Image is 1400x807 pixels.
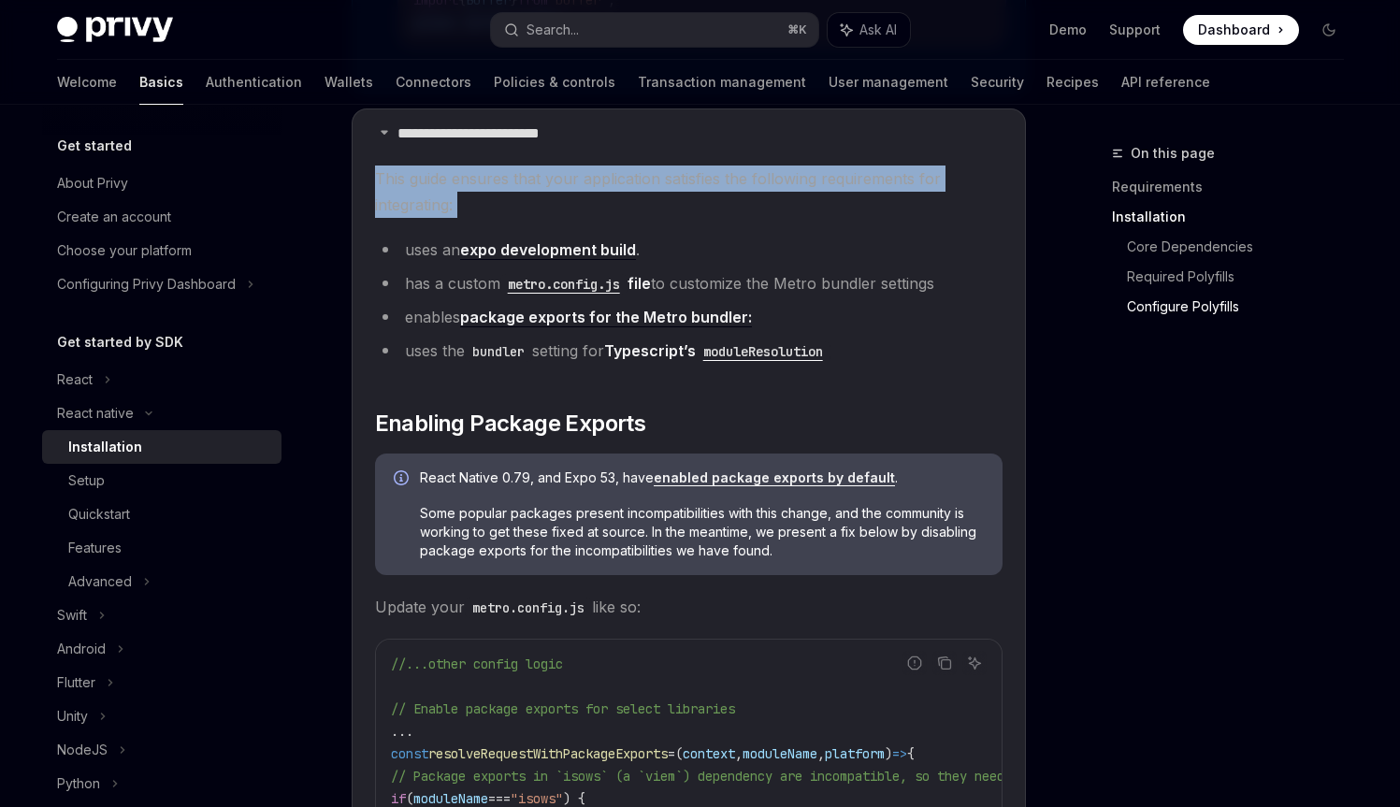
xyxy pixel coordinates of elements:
div: Create an account [57,206,171,228]
span: , [735,745,743,762]
span: ( [406,790,413,807]
button: Ask AI [962,651,987,675]
a: Wallets [325,60,373,105]
span: // Enable package exports for select libraries [391,700,735,717]
a: Connectors [396,60,471,105]
a: Support [1109,21,1161,39]
a: Installation [1112,202,1359,232]
span: // Package exports in `isows` (a `viem`) dependency are incompatible, so they need to be disabled [391,768,1117,785]
div: Setup [68,469,105,492]
div: Flutter [57,671,95,694]
svg: Info [394,470,412,489]
a: Demo [1049,21,1087,39]
div: React [57,368,93,391]
span: === [488,790,511,807]
span: ... [391,723,413,740]
li: has a custom to customize the Metro bundler settings [375,270,1003,296]
a: Required Polyfills [1127,262,1359,292]
li: enables [375,304,1003,330]
a: package exports for the Metro bundler: [460,308,752,327]
span: Update your like so: [375,594,1003,620]
code: metro.config.js [500,274,628,295]
div: Installation [68,436,142,458]
div: Choose your platform [57,239,192,262]
a: Setup [42,464,281,497]
button: Search...⌘K [491,13,818,47]
div: NodeJS [57,739,108,761]
a: Transaction management [638,60,806,105]
a: Quickstart [42,497,281,531]
div: Quickstart [68,503,130,526]
span: On this page [1131,142,1215,165]
li: uses an . [375,237,1003,263]
a: Requirements [1112,172,1359,202]
img: dark logo [57,17,173,43]
a: Installation [42,430,281,464]
span: ) [885,745,892,762]
span: Some popular packages present incompatibilities with this change, and the community is working to... [420,504,984,560]
span: This guide ensures that your application satisfies the following requirements for integrating: [375,166,1003,218]
a: Policies & controls [494,60,615,105]
span: ( [675,745,683,762]
div: Configuring Privy Dashboard [57,273,236,295]
code: metro.config.js [465,598,592,618]
a: Authentication [206,60,302,105]
span: //...other config logic [391,656,563,672]
div: Unity [57,705,88,728]
div: Advanced [68,570,132,593]
div: React native [57,402,134,425]
li: uses the setting for [375,338,1003,364]
a: Recipes [1046,60,1099,105]
a: Basics [139,60,183,105]
button: Report incorrect code [902,651,927,675]
span: => [892,745,907,762]
span: const [391,745,428,762]
span: Enabling Package Exports [375,409,646,439]
span: ⌘ K [787,22,807,37]
span: resolveRequestWithPackageExports [428,745,668,762]
a: Security [971,60,1024,105]
h5: Get started [57,135,132,157]
a: expo development build [460,240,636,260]
span: , [817,745,825,762]
div: Android [57,638,106,660]
a: Choose your platform [42,234,281,267]
code: bundler [465,341,532,362]
div: Search... [527,19,579,41]
div: Swift [57,604,87,627]
a: Create an account [42,200,281,234]
span: context [683,745,735,762]
span: Dashboard [1198,21,1270,39]
a: About Privy [42,166,281,200]
span: "isows" [511,790,563,807]
button: Copy the contents from the code block [932,651,957,675]
div: Python [57,772,100,795]
a: Welcome [57,60,117,105]
button: Ask AI [828,13,910,47]
div: Features [68,537,122,559]
div: About Privy [57,172,128,195]
a: User management [829,60,948,105]
span: platform [825,745,885,762]
a: Dashboard [1183,15,1299,45]
span: ) { [563,790,585,807]
span: moduleName [743,745,817,762]
span: Ask AI [859,21,897,39]
a: Core Dependencies [1127,232,1359,262]
a: enabled package exports by default [654,469,895,486]
a: Configure Polyfills [1127,292,1359,322]
span: React Native 0.79, and Expo 53, have . [420,468,984,487]
span: { [907,745,915,762]
a: API reference [1121,60,1210,105]
span: = [668,745,675,762]
a: Features [42,531,281,565]
code: moduleResolution [696,341,830,362]
button: Toggle dark mode [1314,15,1344,45]
span: moduleName [413,790,488,807]
h5: Get started by SDK [57,331,183,353]
span: if [391,790,406,807]
a: Typescript’smoduleResolution [604,341,830,360]
a: metro.config.jsfile [500,274,651,293]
